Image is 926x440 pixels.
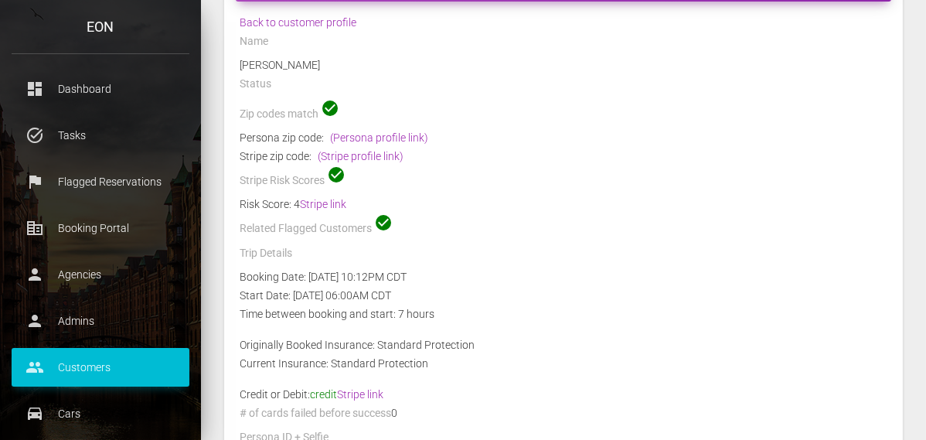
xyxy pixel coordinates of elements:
div: Credit or Debit: [228,385,899,404]
div: 0 [228,404,899,428]
p: Flagged Reservations [23,170,178,193]
label: # of cards failed before success [240,406,391,421]
p: Cars [23,402,178,425]
div: Time between booking and start: 7 hours [228,305,899,323]
p: Booking Portal [23,217,178,240]
a: flag Flagged Reservations [12,162,189,201]
div: Current Insurance: Standard Protection [228,354,899,373]
a: (Persona profile link) [330,131,428,144]
span: check_circle [327,165,346,184]
a: corporate_fare Booking Portal [12,209,189,247]
a: task_alt Tasks [12,116,189,155]
label: Zip codes match [240,107,318,122]
a: Back to customer profile [240,16,356,29]
div: Risk Score: 4 [240,195,887,213]
div: Persona zip code: [240,128,887,147]
label: Stripe Risk Scores [240,173,325,189]
p: Dashboard [23,77,178,101]
div: Originally Booked Insurance: Standard Protection [228,336,899,354]
p: Agencies [23,263,178,286]
a: (Stripe profile link) [318,150,403,162]
div: Booking Date: [DATE] 10:12PM CDT [228,268,899,286]
label: Related Flagged Customers [240,221,372,237]
p: Admins [23,309,178,333]
div: Stripe zip code: [240,147,887,165]
label: Status [240,77,271,92]
p: Customers [23,356,178,379]
label: Trip Details [240,246,292,261]
a: drive_eta Cars [12,394,189,433]
div: [PERSON_NAME] [228,56,899,74]
span: check_circle [321,99,339,118]
a: people Customers [12,348,189,387]
span: check_circle [374,213,393,232]
a: person Agencies [12,255,189,294]
p: Tasks [23,124,178,147]
label: Name [240,34,268,49]
a: Stripe link [337,388,383,401]
span: credit [310,388,383,401]
a: Stripe link [300,198,346,210]
a: dashboard Dashboard [12,70,189,108]
div: Start Date: [DATE] 06:00AM CDT [228,286,899,305]
a: person Admins [12,302,189,340]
